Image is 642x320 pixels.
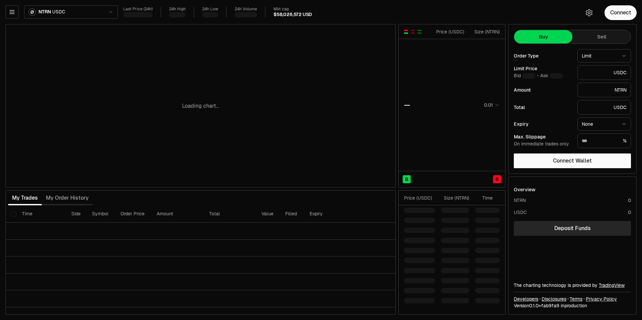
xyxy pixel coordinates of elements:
[38,9,51,15] span: NTRN
[123,7,153,12] div: Last Price (24h)
[514,186,536,193] div: Overview
[273,12,312,18] div: $58,026,572 USD
[169,7,186,12] div: 24h High
[495,176,499,183] span: S
[542,296,566,302] a: Disclosures
[586,296,617,302] a: Privacy Policy
[599,282,625,288] a: TradingView
[202,7,218,12] div: 24h Low
[628,197,631,204] div: 0
[470,28,500,35] div: Size ( NTRN )
[52,9,65,15] span: USDC
[605,5,637,20] button: Connect
[151,205,204,223] th: Amount
[256,205,280,223] th: Value
[514,134,572,139] div: Max. Slippage
[434,28,464,35] div: Price ( USDC )
[87,205,115,223] th: Symbol
[514,105,572,110] div: Total
[514,221,631,236] a: Deposit Funds
[570,296,582,302] a: Terms
[514,141,572,147] div: On immediate trades only
[42,191,93,205] button: My Order History
[304,205,351,223] th: Expiry
[577,100,631,115] div: USDC
[577,49,631,63] button: Limit
[29,9,35,15] img: NTRN Logo
[514,122,572,126] div: Expiry
[182,102,219,110] p: Loading chart...
[410,29,415,34] button: Show Sell Orders Only
[441,195,469,201] div: Size ( NTRN )
[514,209,527,216] div: USDC
[66,205,87,223] th: Side
[540,73,563,79] span: Ask
[404,195,435,201] div: Price ( USDC )
[572,30,631,43] button: Sell
[403,29,409,34] button: Show Buy and Sell Orders
[204,205,256,223] th: Total
[628,209,631,216] div: 0
[8,191,42,205] button: My Trades
[514,73,539,79] span: Bid -
[514,54,572,58] div: Order Type
[514,153,631,168] button: Connect Wallet
[482,101,500,109] button: 0.01
[541,303,559,309] span: fab9fa9b7ec9a020ac26549b924120f0702620c4
[115,205,152,223] th: Order Price
[514,282,631,289] div: The charting technology is provided by
[17,205,66,223] th: Time
[514,197,526,204] div: NTRN
[577,133,631,148] div: %
[514,30,572,43] button: Buy
[514,302,631,309] div: Version 0.1.0 + in production
[11,211,16,217] button: Select all
[577,65,631,80] div: USDC
[475,195,493,201] div: Time
[404,100,410,110] div: —
[514,88,572,92] div: Amount
[273,7,312,12] div: Mkt cap
[405,176,408,183] span: B
[577,83,631,97] div: NTRN
[577,117,631,131] button: None
[417,29,422,34] button: Show Buy Orders Only
[514,296,538,302] a: Developers
[235,7,257,12] div: 24h Volume
[514,66,572,71] div: Limit Price
[280,205,304,223] th: Filled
